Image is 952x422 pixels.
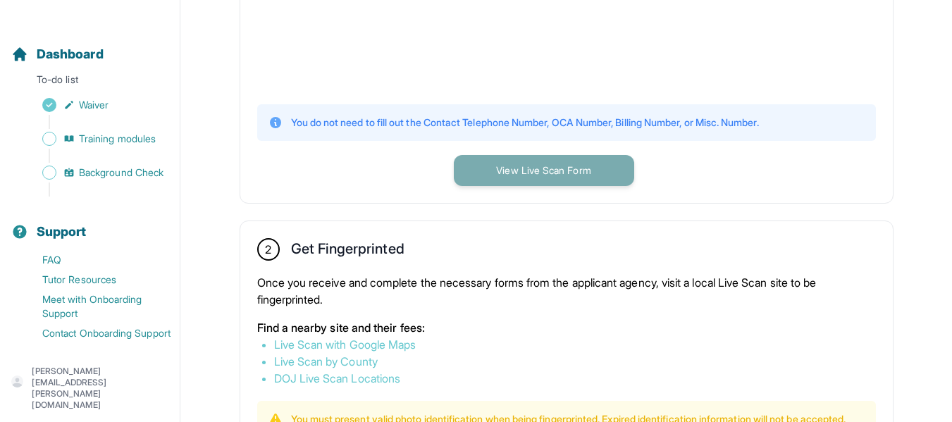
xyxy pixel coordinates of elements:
button: Dashboard [6,22,174,70]
p: [PERSON_NAME][EMAIL_ADDRESS][PERSON_NAME][DOMAIN_NAME] [32,366,168,411]
span: Background Check [79,166,163,180]
p: Once you receive and complete the necessary forms from the applicant agency, visit a local Live S... [257,274,876,308]
a: DOJ Live Scan Locations [274,371,401,385]
a: Training modules [11,129,180,149]
a: Dashboard [11,44,104,64]
a: Live Scan with Google Maps [274,337,416,352]
a: View Live Scan Form [454,163,634,177]
button: View Live Scan Form [454,155,634,186]
button: Support [6,199,174,247]
a: Meet with Onboarding Support [11,290,180,323]
a: FAQ [11,250,180,270]
span: Training modules [79,132,156,146]
p: Find a nearby site and their fees: [257,319,876,336]
span: 2 [265,241,271,258]
a: Waiver [11,95,180,115]
span: Support [37,222,87,242]
a: Tutor Resources [11,270,180,290]
a: Live Scan by County [274,354,378,368]
span: Waiver [79,98,109,112]
a: Contact Onboarding Support [11,323,180,343]
h2: Get Fingerprinted [291,240,404,263]
span: Dashboard [37,44,104,64]
p: To-do list [6,73,174,92]
a: Background Check [11,163,180,182]
p: You do not need to fill out the Contact Telephone Number, OCA Number, Billing Number, or Misc. Nu... [291,116,759,130]
button: [PERSON_NAME][EMAIL_ADDRESS][PERSON_NAME][DOMAIN_NAME] [11,366,168,411]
